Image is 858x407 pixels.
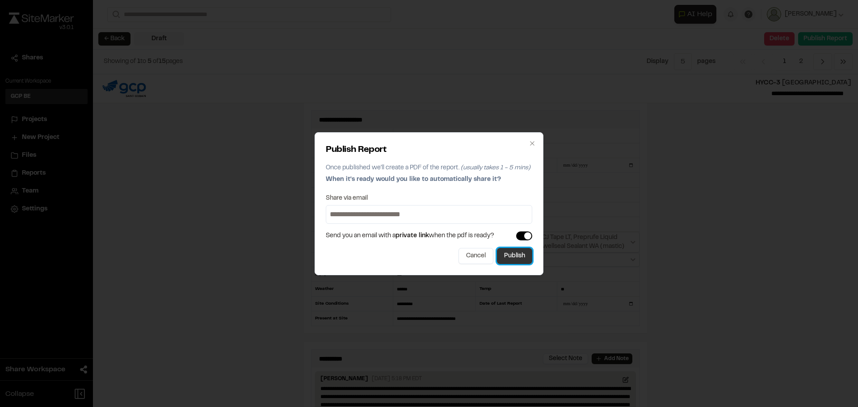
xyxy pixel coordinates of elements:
[326,177,501,182] span: When it's ready would you like to automatically share it?
[326,231,494,241] span: Send you an email with a when the pdf is ready?
[326,195,368,201] label: Share via email
[458,248,493,264] button: Cancel
[326,143,532,157] h2: Publish Report
[497,248,532,264] button: Publish
[395,233,429,239] span: private link
[326,163,532,173] p: Once published we'll create a PDF of the report.
[461,165,530,171] span: (usually takes 1 - 5 mins)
